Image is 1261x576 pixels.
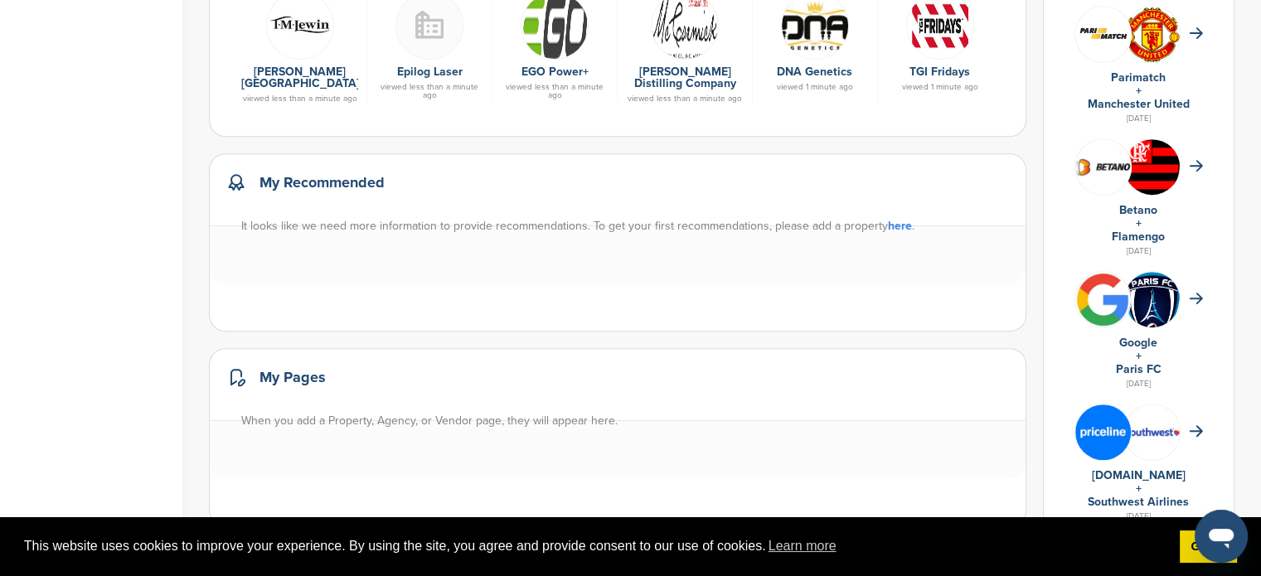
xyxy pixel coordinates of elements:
[376,83,483,99] div: viewed less than a minute ago
[1119,203,1157,217] a: Betano
[241,94,358,103] div: viewed less than a minute ago
[766,534,839,559] a: learn more about cookies
[259,171,385,194] h2: My Recommended
[1136,349,1142,363] a: +
[777,65,852,79] a: DNA Genetics
[241,65,360,90] a: [PERSON_NAME][GEOGRAPHIC_DATA]
[1060,244,1217,259] div: [DATE]
[1088,495,1189,509] a: Southwest Airlines
[888,219,912,233] a: here
[909,65,970,79] a: TGI Fridays
[633,65,735,90] a: [PERSON_NAME] Distilling Company
[501,83,609,99] div: viewed less than a minute ago
[1075,157,1131,177] img: Betano
[1180,530,1237,564] a: dismiss cookie message
[886,83,994,91] div: viewed 1 minute ago
[1075,24,1131,44] img: Screen shot 2018 07 10 at 12.33.29 pm
[241,217,1011,235] div: It looks like we need more information to provide recommendations. To get your first recommendati...
[1124,272,1180,338] img: Paris fc logo.svg
[761,83,869,91] div: viewed 1 minute ago
[1060,509,1217,524] div: [DATE]
[1195,510,1248,563] iframe: Botón para iniciar la ventana de mensajería
[1124,428,1180,436] img: Southwest airlines logo 2014.svg
[1111,70,1166,85] a: Parimatch
[24,534,1166,559] span: This website uses cookies to improve your experience. By using the site, you agree and provide co...
[1119,336,1157,350] a: Google
[241,412,1011,430] div: When you add a Property, Agency, or Vendor page, they will appear here.
[1060,111,1217,126] div: [DATE]
[1060,376,1217,391] div: [DATE]
[1136,84,1142,98] a: +
[626,94,743,103] div: viewed less than a minute ago
[1136,482,1142,496] a: +
[1136,216,1142,230] a: +
[1075,272,1131,327] img: Bwupxdxo 400x400
[259,365,326,389] h2: My Pages
[1088,97,1190,111] a: Manchester United
[1124,139,1180,207] img: Data?1415807839
[1075,404,1131,460] img: Ig6ldnjt 400x400
[1092,468,1186,482] a: [DOMAIN_NAME]
[1116,362,1162,376] a: Paris FC
[397,65,463,79] a: Epilog Laser
[1112,230,1165,244] a: Flamengo
[1124,7,1180,63] img: Open uri20141112 64162 1lb1st5?1415809441
[521,65,589,79] a: EGO Power+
